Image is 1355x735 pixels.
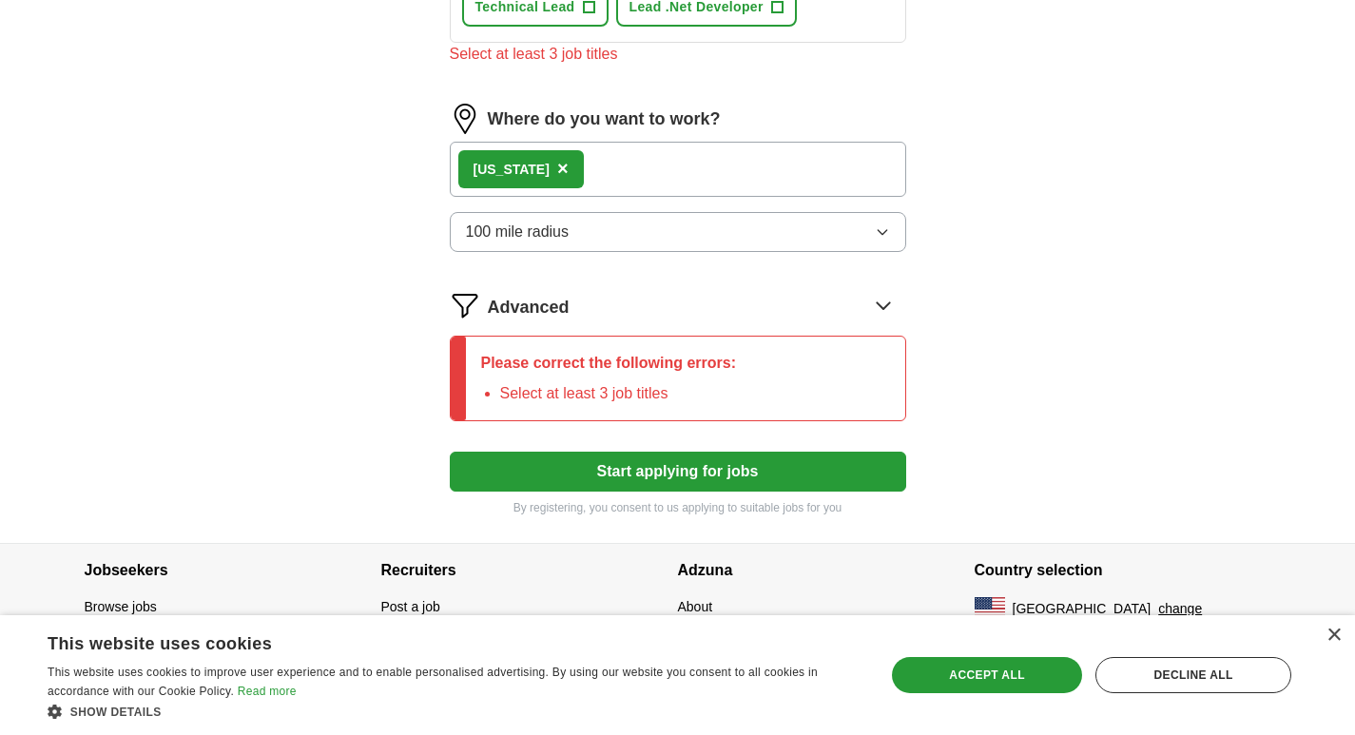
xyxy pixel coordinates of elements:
[381,599,440,614] a: Post a job
[975,544,1271,597] h4: Country selection
[557,155,569,184] button: ×
[70,706,162,719] span: Show details
[1013,599,1152,619] span: [GEOGRAPHIC_DATA]
[1326,629,1341,643] div: Close
[466,221,570,243] span: 100 mile radius
[678,599,713,614] a: About
[557,158,569,179] span: ×
[238,685,297,698] a: Read more, opens a new window
[481,352,737,375] p: Please correct the following errors:
[450,452,906,492] button: Start applying for jobs
[450,290,480,320] img: filter
[500,382,737,405] li: Select at least 3 job titles
[48,627,813,655] div: This website uses cookies
[450,499,906,516] p: By registering, you consent to us applying to suitable jobs for you
[48,702,861,721] div: Show details
[488,295,570,320] span: Advanced
[450,212,906,252] button: 100 mile radius
[488,106,721,132] label: Where do you want to work?
[450,43,906,66] div: Select at least 3 job titles
[1158,599,1202,619] button: change
[892,657,1082,693] div: Accept all
[85,599,157,614] a: Browse jobs
[450,104,480,134] img: location.png
[48,666,818,698] span: This website uses cookies to improve user experience and to enable personalised advertising. By u...
[474,160,550,180] div: [US_STATE]
[1095,657,1291,693] div: Decline all
[975,597,1005,620] img: US flag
